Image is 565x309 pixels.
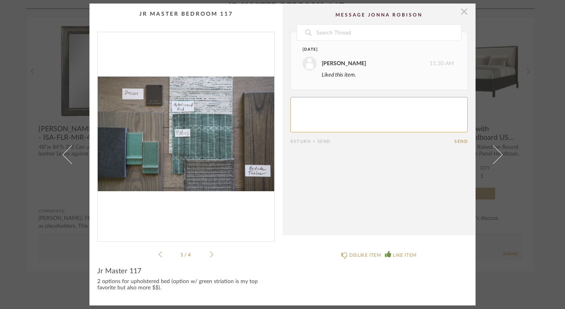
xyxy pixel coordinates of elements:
button: Send [454,139,468,144]
div: 0 [98,32,274,235]
button: Close [456,4,472,19]
div: 11:30 AM [303,57,454,71]
div: [PERSON_NAME] [322,59,366,68]
span: / [184,252,188,257]
span: 1 [180,252,184,257]
span: Jr Master 117 [97,267,141,276]
div: DISLIKE ITEM [349,251,381,259]
span: 4 [188,252,192,257]
div: LIKE ITEM [393,251,416,259]
div: 2 options for upholstered bed (option w/ green striation is my top favorite but also more $$). [97,279,275,291]
div: Return = Send [290,139,454,144]
img: fade2a4e-9bc2-48ce-92d7-021850ddf40b_1000x1000.jpg [98,32,274,235]
div: Liked this item. [322,71,454,79]
input: Search Thread [315,25,461,40]
div: [DATE] [303,47,439,53]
